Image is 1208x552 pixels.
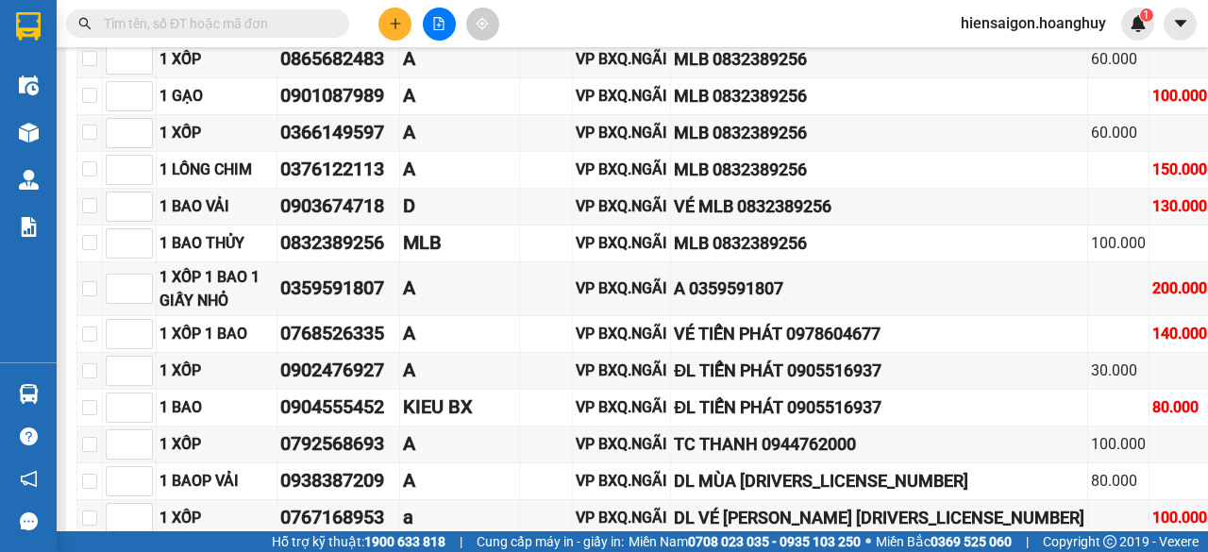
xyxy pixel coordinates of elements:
td: A [400,463,520,500]
td: 0902476927 [277,353,400,390]
span: plus [389,17,402,30]
td: KIEU BX [400,390,520,427]
td: VP BXQ.NGÃI [573,316,671,353]
div: VP BXQ.NGÃI [576,231,667,255]
div: VÉ MLB 0832389256 [674,193,1084,220]
td: a [400,500,520,537]
div: 0376122113 [280,155,396,184]
div: 1 XỐP [159,506,274,529]
td: VP BXQ.NGÃI [573,152,671,189]
span: message [20,512,38,530]
div: D [403,192,516,221]
div: A [403,466,516,495]
div: 0366149597 [280,118,396,147]
span: | [460,531,462,552]
div: A [403,118,516,147]
div: VP BXQ.NGÃI [576,395,667,419]
div: 1 XỐP [159,47,274,71]
div: A [403,274,516,303]
div: 1 BAO THỦY [159,231,274,255]
div: A [403,319,516,348]
div: A [403,429,516,459]
button: plus [378,8,411,41]
div: 0901087989 [280,81,396,110]
span: notification [20,470,38,488]
td: A [400,353,520,390]
td: 0792568693 [277,427,400,463]
div: VP BXQ.NGÃI [576,84,667,108]
td: 0865682483 [277,42,400,78]
td: VP BXQ.NGÃI [573,42,671,78]
span: Miền Nam [629,531,861,552]
img: icon-new-feature [1130,15,1147,32]
span: hiensaigon.hoanghuy [946,11,1121,35]
span: | [1026,531,1029,552]
div: 200.000 [1152,276,1207,300]
div: MLB 0832389256 [674,83,1084,109]
div: 150.000 [1152,158,1207,181]
strong: 0708 023 035 - 0935 103 250 [688,534,861,549]
div: 1 XỐP 1 BAO [159,322,274,345]
strong: 1900 633 818 [364,534,445,549]
div: A [403,356,516,385]
div: VP BXQ.NGÃI [576,194,667,218]
td: A [400,316,520,353]
div: 1 XỐP [159,121,274,144]
div: MLB 0832389256 [674,120,1084,146]
div: 30.000 [1091,359,1146,382]
div: DL VÉ [PERSON_NAME] [DRIVERS_LICENSE_NUMBER] [674,505,1084,531]
span: caret-down [1172,15,1189,32]
td: VP BXQ.NGÃI [573,189,671,226]
div: 0903674718 [280,192,396,221]
div: 0359591807 [280,274,396,303]
img: logo-vxr [16,12,41,41]
div: A 0359591807 [674,276,1084,302]
div: a [403,503,516,532]
td: 0768526335 [277,316,400,353]
div: 60.000 [1091,121,1146,144]
button: aim [466,8,499,41]
div: VÉ TIẾN PHÁT 0978604677 [674,321,1084,347]
div: VP BXQ.NGÃI [576,506,667,529]
div: 0938387209 [280,466,396,495]
div: 1 XỐP [159,432,274,456]
img: warehouse-icon [19,384,39,404]
div: 1 BAOP VẢI [159,469,274,493]
div: 1 LỒNG CHIM [159,158,274,181]
div: DL MÙA [DRIVERS_LICENSE_NUMBER] [674,468,1084,494]
td: D [400,189,520,226]
span: ⚪️ [865,538,871,545]
button: file-add [423,8,456,41]
div: 0865682483 [280,44,396,74]
div: ĐL TIẾN PHÁT 0905516937 [674,394,1084,421]
div: 0792568693 [280,429,396,459]
span: aim [476,17,489,30]
img: warehouse-icon [19,170,39,190]
strong: 0369 525 060 [931,534,1012,549]
div: 0767168953 [280,503,396,532]
div: 1 XỐP 1 BAO 1 GIẤY NHỎ [159,265,274,312]
div: 1 XỐP [159,359,274,382]
td: 0938387209 [277,463,400,500]
td: VP BXQ.NGÃI [573,115,671,152]
td: VP BXQ.NGÃI [573,226,671,262]
div: 80.000 [1091,469,1146,493]
td: MLB [400,226,520,262]
input: Tìm tên, số ĐT hoặc mã đơn [104,13,327,34]
td: 0359591807 [277,262,400,316]
div: VP BXQ.NGÃI [576,322,667,345]
div: 0832389256 [280,228,396,258]
div: 0904555452 [280,393,396,422]
div: VP BXQ.NGÃI [576,47,667,71]
div: A [403,44,516,74]
sup: 1 [1140,8,1153,22]
div: 80.000 [1152,395,1207,419]
div: 100.000 [1152,506,1207,529]
span: Cung cấp máy in - giấy in: [477,531,624,552]
td: A [400,427,520,463]
td: 0767168953 [277,500,400,537]
div: ĐL TIẾN PHÁT 0905516937 [674,358,1084,384]
img: warehouse-icon [19,75,39,95]
td: VP BXQ.NGÃI [573,262,671,316]
td: A [400,152,520,189]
